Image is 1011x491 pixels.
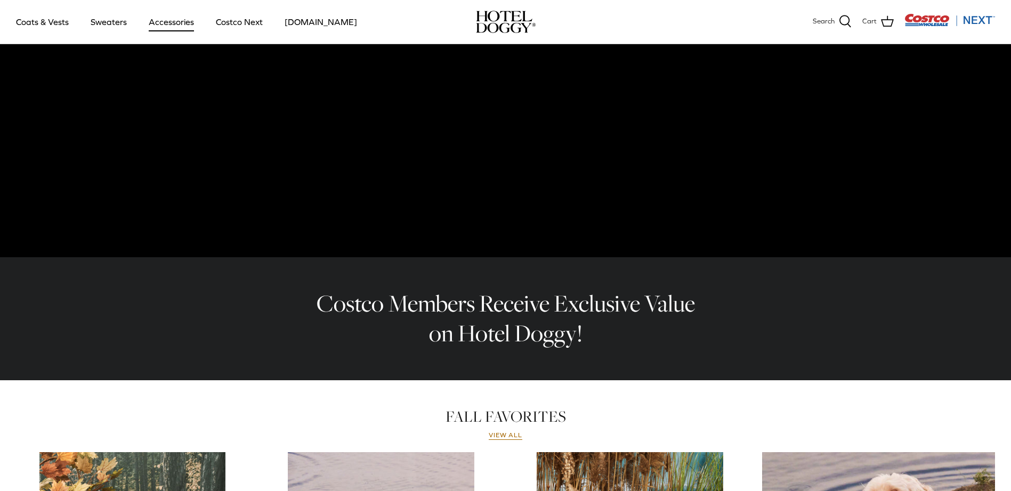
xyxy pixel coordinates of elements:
a: Accessories [139,4,204,40]
img: Costco Next [904,13,995,27]
a: View all [489,431,523,440]
a: Visit Costco Next [904,20,995,28]
h2: Costco Members Receive Exclusive Value on Hotel Doggy! [309,289,703,349]
a: Costco Next [206,4,272,40]
a: FALL FAVORITES [446,406,566,427]
a: hoteldoggy.com hoteldoggycom [476,11,536,33]
a: Search [813,15,852,29]
img: hoteldoggycom [476,11,536,33]
span: Search [813,16,835,27]
span: Cart [862,16,877,27]
a: Coats & Vests [6,4,78,40]
a: Sweaters [81,4,136,40]
a: [DOMAIN_NAME] [275,4,367,40]
a: Cart [862,15,894,29]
